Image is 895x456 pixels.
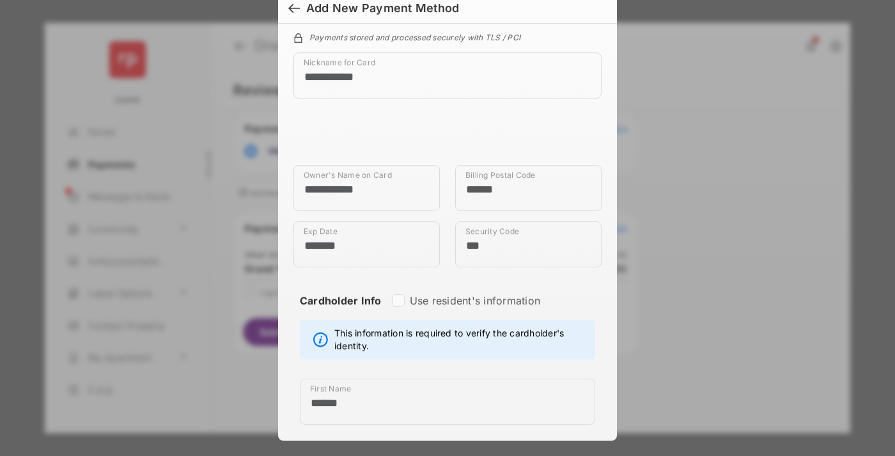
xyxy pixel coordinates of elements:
strong: Cardholder Info [300,294,382,330]
iframe: Credit card field [293,109,602,165]
div: Payments stored and processed securely with TLS / PCI [293,31,602,42]
label: Use resident's information [410,294,540,307]
span: This information is required to verify the cardholder's identity. [334,327,588,352]
div: Add New Payment Method [306,1,459,15]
